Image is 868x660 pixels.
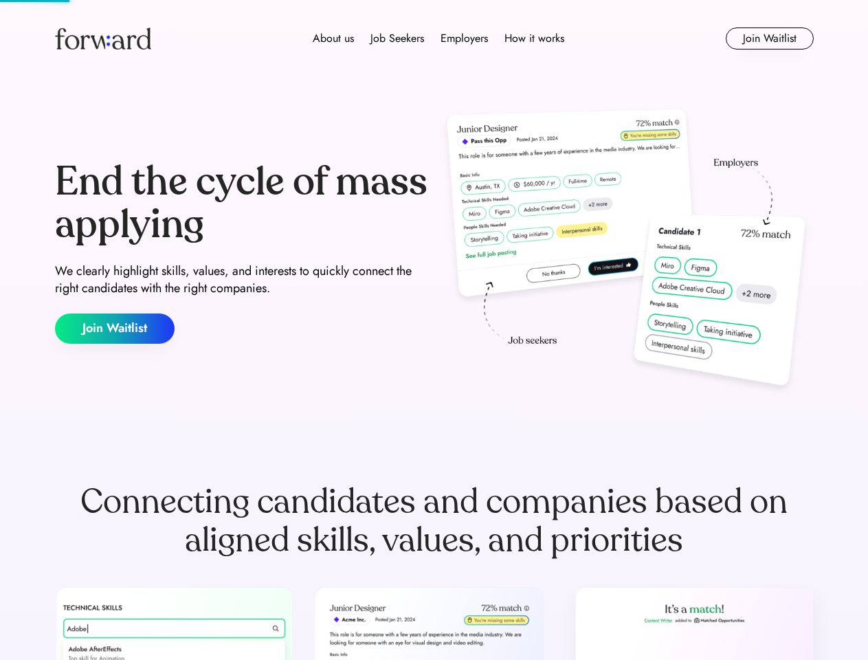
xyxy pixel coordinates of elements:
div: Employers [441,30,488,47]
div: About us [313,30,354,47]
div: How it works [504,30,564,47]
div: We clearly highlight skills, values, and interests to quickly connect the right candidates with t... [55,263,429,297]
div: Job Seekers [370,30,424,47]
div: End the cycle of mass applying [55,161,429,245]
img: hero-image.png [440,104,814,400]
div: Connecting candidates and companies based on aligned skills, values, and priorities [55,483,814,560]
button: Join Waitlist [726,27,814,49]
img: Forward logo [55,27,151,49]
button: Join Waitlist [55,313,175,344]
